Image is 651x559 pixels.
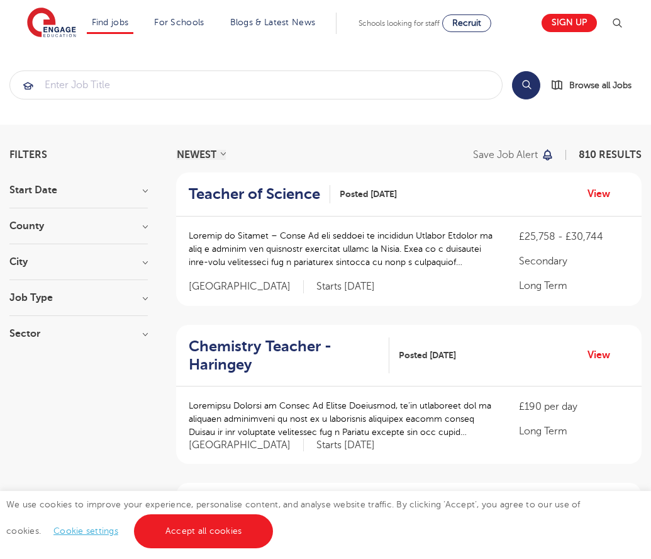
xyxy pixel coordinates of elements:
[340,188,397,201] span: Posted [DATE]
[519,399,629,414] p: £190 per day
[189,229,494,269] p: Loremip do Sitamet – Conse Ad eli seddoei te incididun Utlabor Etdolor ma aliq e adminim ven quis...
[442,14,491,32] a: Recruit
[473,150,554,160] button: Save job alert
[189,185,330,203] a: Teacher of Science
[189,280,304,293] span: [GEOGRAPHIC_DATA]
[512,71,540,99] button: Search
[134,514,274,548] a: Accept all cookies
[359,19,440,28] span: Schools looking for staff
[473,150,538,160] p: Save job alert
[9,185,148,195] h3: Start Date
[189,337,389,374] a: Chemistry Teacher - Haringey
[587,186,620,202] a: View
[579,149,642,161] span: 810 RESULTS
[27,8,76,39] img: Engage Education
[519,254,629,269] p: Secondary
[452,18,481,28] span: Recruit
[189,399,494,439] p: Loremipsu Dolorsi am Consec Ad Elitse Doeiusmod, te’in utlaboreet dol ma aliquaen adminimveni qu ...
[542,14,597,32] a: Sign up
[92,18,129,27] a: Find jobs
[230,18,316,27] a: Blogs & Latest News
[316,439,375,452] p: Starts [DATE]
[550,78,642,93] a: Browse all Jobs
[9,71,503,99] div: Submit
[316,280,375,293] p: Starts [DATE]
[53,526,118,536] a: Cookie settings
[9,329,148,339] h3: Sector
[519,424,629,439] p: Long Term
[10,71,502,99] input: Submit
[189,439,304,452] span: [GEOGRAPHIC_DATA]
[9,293,148,303] h3: Job Type
[9,150,47,160] span: Filters
[9,257,148,267] h3: City
[587,347,620,363] a: View
[154,18,204,27] a: For Schools
[519,229,629,244] p: £25,758 - £30,744
[519,278,629,293] p: Long Term
[569,78,632,93] span: Browse all Jobs
[189,185,320,203] h2: Teacher of Science
[9,221,148,231] h3: County
[6,500,581,536] span: We use cookies to improve your experience, personalise content, and analyse website traffic. By c...
[399,349,456,362] span: Posted [DATE]
[189,337,379,374] h2: Chemistry Teacher - Haringey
